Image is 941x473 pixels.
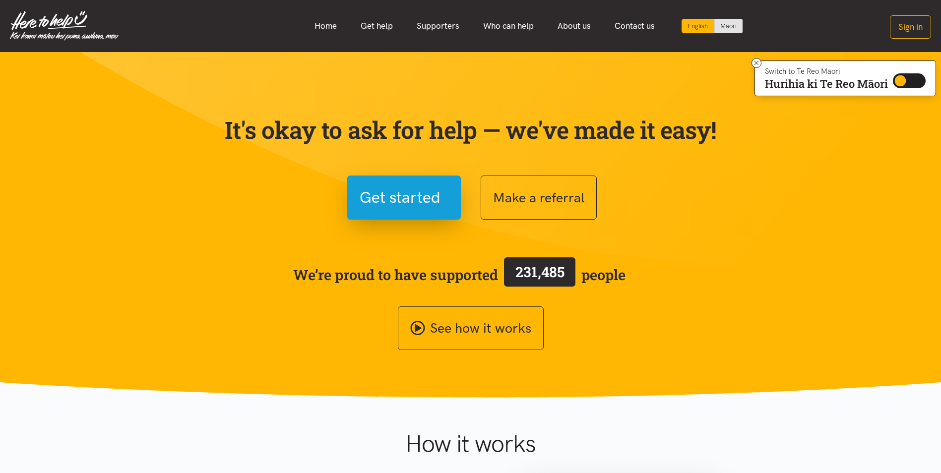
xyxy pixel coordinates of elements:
[10,11,119,41] img: Home
[682,19,743,33] div: Language toggle
[223,116,719,144] p: It's okay to ask for help — we've made it easy!
[303,15,349,37] a: Home
[309,429,632,458] h1: How it works
[890,15,931,39] button: Sign in
[515,262,565,281] span: 231,485
[405,15,471,37] a: Supporters
[714,19,743,33] a: Switch to Te Reo Māori
[471,15,546,37] a: Who can help
[765,68,888,74] p: Switch to Te Reo Māori
[498,255,581,294] a: 231,485
[347,176,461,220] button: Get started
[765,79,888,88] p: Hurihia ki Te Reo Māori
[360,185,440,210] span: Get started
[398,306,544,351] a: See how it works
[546,15,603,37] a: About us
[349,15,405,37] a: Get help
[682,19,714,33] div: Current language
[481,176,597,220] button: Make a referral
[603,15,667,37] a: Contact us
[293,255,626,294] span: We’re proud to have supported people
